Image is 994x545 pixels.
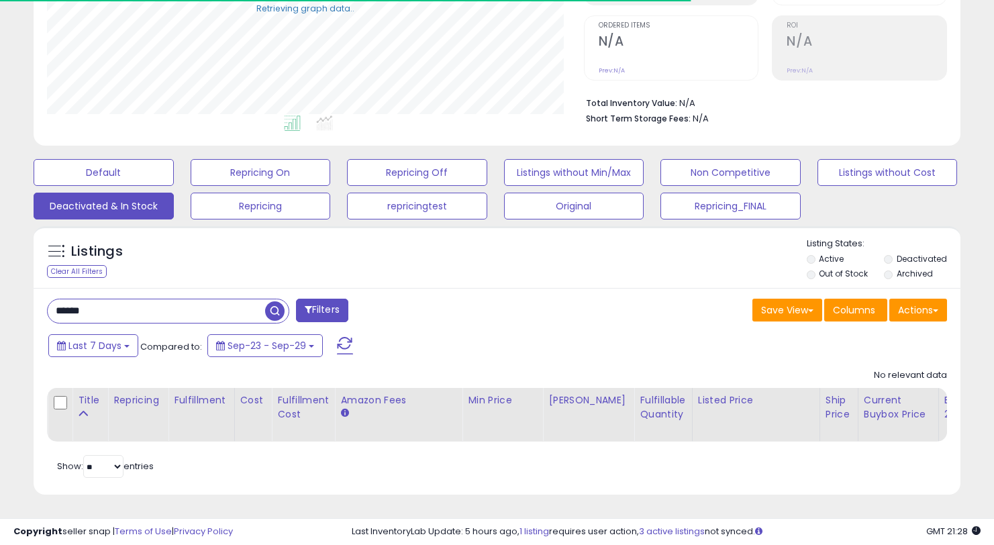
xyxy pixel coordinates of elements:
button: Repricing Off [347,159,487,186]
small: Prev: N/A [599,66,625,75]
span: Columns [833,303,875,317]
span: Ordered Items [599,22,758,30]
div: BB Share 24h. [944,393,993,422]
div: Ship Price [826,393,852,422]
div: seller snap | | [13,526,233,538]
button: Listings without Min/Max [504,159,644,186]
div: Retrieving graph data.. [256,2,354,14]
p: Listing States: [807,238,960,250]
h5: Listings [71,242,123,261]
div: Amazon Fees [340,393,456,407]
div: [PERSON_NAME] [548,393,628,407]
button: Last 7 Days [48,334,138,357]
strong: Copyright [13,525,62,538]
span: N/A [693,112,709,125]
small: Prev: N/A [787,66,813,75]
button: Repricing_FINAL [660,193,801,219]
span: ROI [787,22,946,30]
span: 2025-10-7 21:28 GMT [926,525,981,538]
div: Fulfillment [174,393,228,407]
button: Save View [752,299,822,321]
div: Last InventoryLab Update: 5 hours ago, requires user action, not synced. [352,526,981,538]
div: Min Price [468,393,537,407]
h2: N/A [599,34,758,52]
div: Fulfillable Quantity [640,393,686,422]
div: Clear All Filters [47,265,107,278]
div: Title [78,393,102,407]
div: Repricing [113,393,162,407]
button: Repricing [191,193,331,219]
b: Total Inventory Value: [586,97,677,109]
h2: N/A [787,34,946,52]
div: No relevant data [874,369,947,382]
label: Active [819,253,844,264]
li: N/A [586,94,937,110]
label: Deactivated [897,253,947,264]
span: Last 7 Days [68,339,121,352]
button: Columns [824,299,887,321]
a: 3 active listings [639,525,705,538]
a: Terms of Use [115,525,172,538]
label: Archived [897,268,933,279]
button: Listings without Cost [817,159,958,186]
button: Sep-23 - Sep-29 [207,334,323,357]
a: 1 listing [519,525,549,538]
div: Current Buybox Price [864,393,933,422]
small: Amazon Fees. [340,407,348,419]
span: Show: entries [57,460,154,473]
button: Deactivated & In Stock [34,193,174,219]
button: Original [504,193,644,219]
button: Non Competitive [660,159,801,186]
div: Fulfillment Cost [277,393,329,422]
button: repricingtest [347,193,487,219]
button: Default [34,159,174,186]
button: Repricing On [191,159,331,186]
div: Listed Price [698,393,814,407]
b: Short Term Storage Fees: [586,113,691,124]
div: Cost [240,393,266,407]
label: Out of Stock [819,268,868,279]
button: Filters [296,299,348,322]
span: Sep-23 - Sep-29 [228,339,306,352]
span: Compared to: [140,340,202,353]
button: Actions [889,299,947,321]
a: Privacy Policy [174,525,233,538]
